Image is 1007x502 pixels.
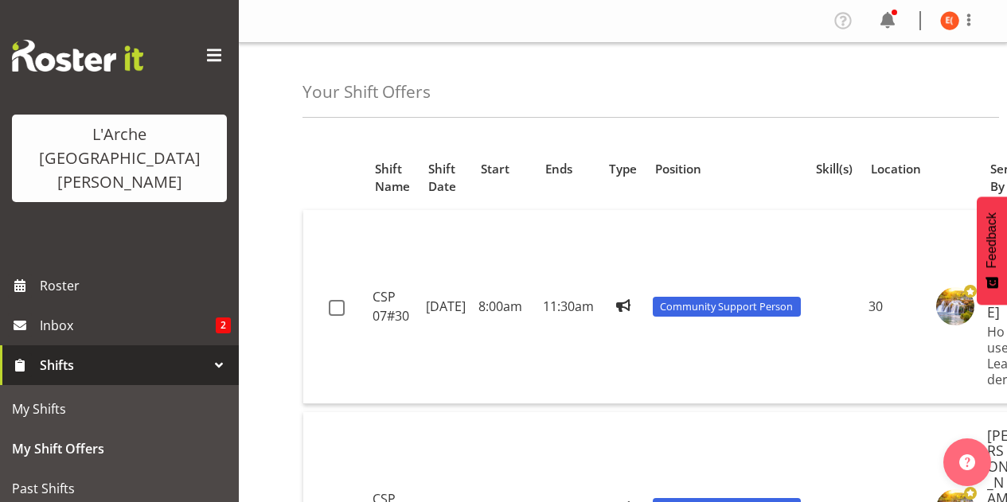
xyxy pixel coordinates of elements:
span: Inbox [40,313,216,337]
span: Shift Date [428,160,463,197]
span: 2 [216,317,231,333]
h4: Your Shift Offers [302,83,431,101]
span: Position [655,160,701,178]
td: 11:30am [537,210,600,404]
div: L'Arche [GEOGRAPHIC_DATA][PERSON_NAME] [28,123,211,194]
button: Feedback - Show survey [977,197,1007,305]
a: My Shifts [4,389,235,429]
span: Location [871,160,921,178]
span: Skill(s) [816,160,853,178]
span: Start [481,160,509,178]
img: Rosterit website logo [12,40,143,72]
img: estelle-yuqi-pu11509.jpg [940,11,959,30]
span: Type [609,160,637,178]
span: Community Support Person [660,299,793,314]
span: Roster [40,274,231,298]
img: aizza-garduque4b89473dfc6c768e6a566f2329987521.png [936,287,974,325]
td: 30 [862,210,931,404]
span: Shifts [40,353,207,377]
span: Shift Name [375,160,410,197]
a: My Shift Offers [4,429,235,469]
span: My Shift Offers [12,437,227,461]
td: [DATE] [420,210,472,404]
td: 8:00am [472,210,537,404]
span: Feedback [985,212,999,268]
span: Ends [545,160,572,178]
img: help-xxl-2.png [959,454,975,470]
span: My Shifts [12,397,227,421]
span: Past Shifts [12,477,227,500]
td: CSP 07#30 [366,210,420,404]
